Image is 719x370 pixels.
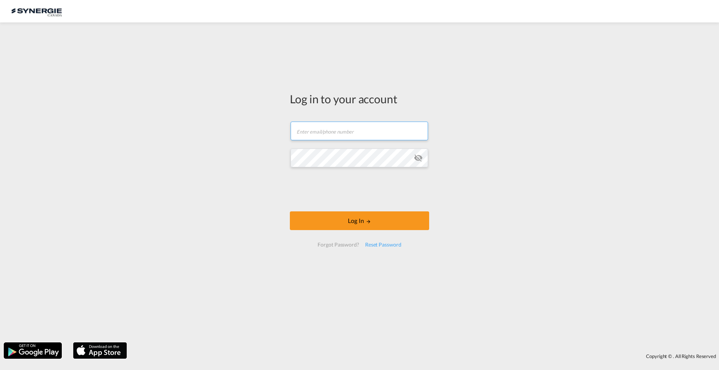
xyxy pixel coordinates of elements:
[414,153,423,162] md-icon: icon-eye-off
[291,122,428,140] input: Enter email/phone number
[362,238,404,251] div: Reset Password
[11,3,62,20] img: 1f56c880d42311ef80fc7dca854c8e59.png
[315,238,362,251] div: Forgot Password?
[290,211,429,230] button: LOGIN
[303,175,416,204] iframe: reCAPTCHA
[290,91,429,107] div: Log in to your account
[3,342,63,360] img: google.png
[72,342,128,360] img: apple.png
[131,350,719,363] div: Copyright © . All Rights Reserved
